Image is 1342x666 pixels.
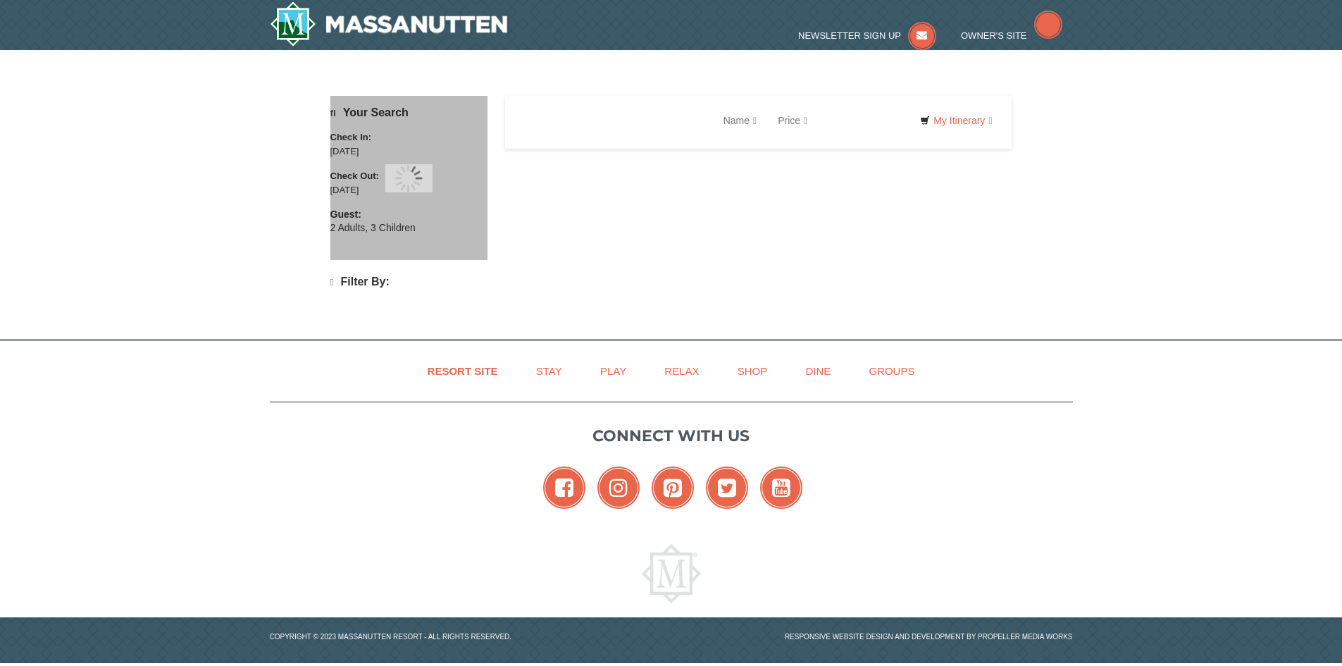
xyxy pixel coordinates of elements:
a: Newsletter Sign Up [798,30,936,41]
img: Massanutten Resort Logo [642,544,701,603]
a: My Itinerary [911,110,1001,131]
img: wait gif [394,164,423,192]
p: Connect with us [270,424,1073,448]
a: Responsive website design and development by Propeller Media Works [785,633,1073,641]
a: Dine [788,355,848,387]
a: Stay [518,355,580,387]
a: Shop [720,355,785,387]
p: Copyright © 2023 Massanutten Resort - All Rights Reserved. [259,631,671,642]
img: Massanutten Resort Logo [270,1,508,47]
a: Owner's Site [961,30,1062,41]
span: Newsletter Sign Up [798,30,901,41]
a: Relax [647,355,716,387]
h4: Filter By: [330,276,487,289]
a: Name [713,106,767,135]
a: Groups [851,355,932,387]
span: Owner's Site [961,30,1027,41]
a: Resort Site [410,355,516,387]
a: Play [583,355,644,387]
a: Price [767,106,818,135]
a: Massanutten Resort [270,1,508,47]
